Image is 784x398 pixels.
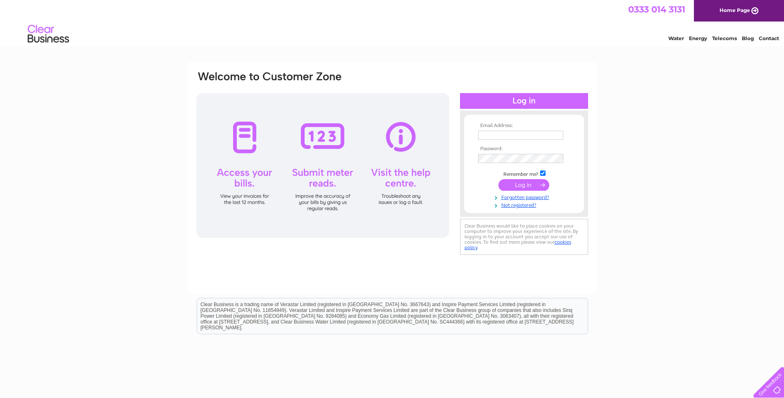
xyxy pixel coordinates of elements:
[476,146,572,152] th: Password:
[476,123,572,129] th: Email Address:
[712,35,737,41] a: Telecoms
[27,22,69,47] img: logo.png
[759,35,779,41] a: Contact
[476,169,572,177] td: Remember me?
[465,239,571,250] a: cookies policy
[478,201,572,209] a: Not registered?
[628,4,685,14] a: 0333 014 3131
[478,193,572,201] a: Forgotten password?
[668,35,684,41] a: Water
[689,35,707,41] a: Energy
[498,179,549,191] input: Submit
[742,35,754,41] a: Blog
[197,5,588,40] div: Clear Business is a trading name of Verastar Limited (registered in [GEOGRAPHIC_DATA] No. 3667643...
[460,219,588,255] div: Clear Business would like to place cookies on your computer to improve your experience of the sit...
